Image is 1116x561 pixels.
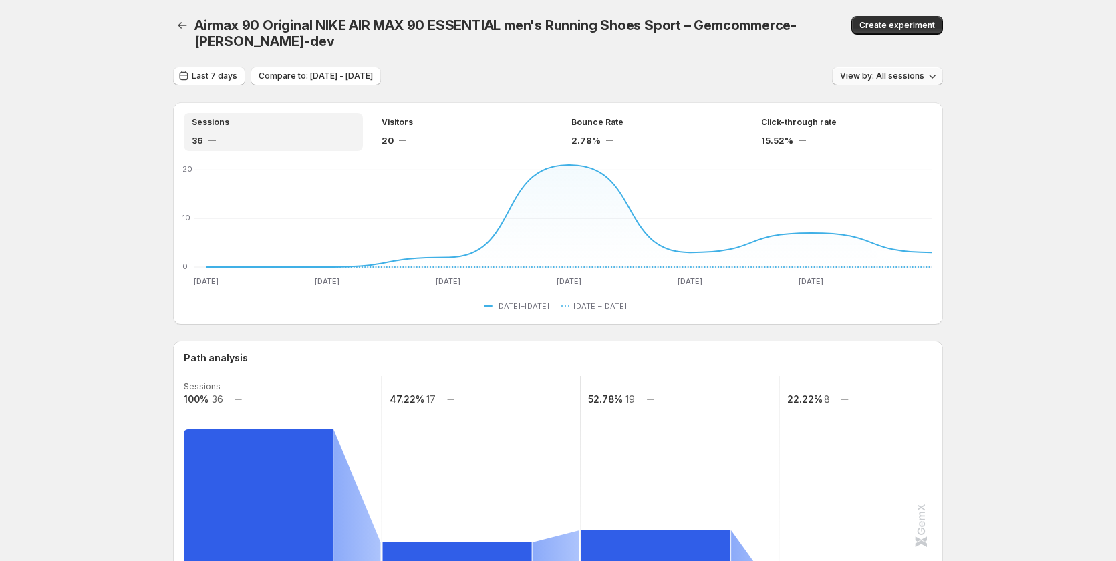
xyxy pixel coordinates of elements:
button: [DATE]–[DATE] [484,298,555,314]
text: 0 [182,262,188,271]
text: 20 [182,164,192,174]
span: Visitors [382,117,413,128]
span: Create experiment [859,20,935,31]
text: 100% [184,393,208,405]
text: 47.22% [390,393,424,405]
text: Sessions [184,381,221,391]
h3: Path analysis [184,351,248,365]
span: Airmax 90 Original NIKE AIR MAX 90 ESSENTIAL men's Running Shoes Sport – Gemcommerce-[PERSON_NAME... [194,17,797,49]
span: 20 [382,134,394,147]
text: [DATE] [315,276,339,286]
span: [DATE]–[DATE] [496,301,549,311]
text: 36 [212,393,223,405]
text: 8 [824,393,830,405]
button: Create experiment [851,16,943,35]
text: [DATE] [194,276,219,286]
button: Compare to: [DATE] - [DATE] [251,67,381,85]
text: 10 [182,213,190,222]
text: [DATE] [799,276,823,286]
button: Last 7 days [173,67,245,85]
text: [DATE] [678,276,702,286]
span: Compare to: [DATE] - [DATE] [259,71,373,81]
span: Sessions [192,117,229,128]
span: [DATE]–[DATE] [573,301,627,311]
button: [DATE]–[DATE] [561,298,632,314]
button: View by: All sessions [832,67,943,85]
span: Click-through rate [761,117,837,128]
text: 17 [426,393,436,405]
text: [DATE] [436,276,460,286]
text: 52.78% [588,393,623,405]
span: Bounce Rate [571,117,623,128]
span: 36 [192,134,203,147]
span: 2.78% [571,134,601,147]
text: [DATE] [557,276,581,286]
span: Last 7 days [192,71,237,81]
span: View by: All sessions [840,71,924,81]
text: 22.22% [787,393,823,405]
text: 19 [625,393,635,405]
span: 15.52% [761,134,793,147]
